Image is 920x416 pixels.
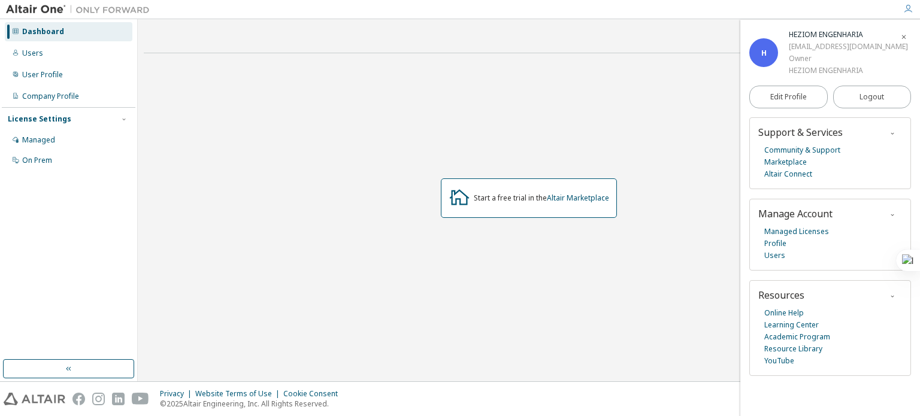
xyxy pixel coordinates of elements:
[789,53,908,65] div: Owner
[22,27,64,37] div: Dashboard
[764,226,829,238] a: Managed Licenses
[22,135,55,145] div: Managed
[92,393,105,405] img: instagram.svg
[547,193,609,203] a: Altair Marketplace
[764,319,819,331] a: Learning Center
[764,343,822,355] a: Resource Library
[789,29,908,41] div: HEZIOM ENGENHARIA
[4,393,65,405] img: altair_logo.svg
[770,92,807,102] span: Edit Profile
[22,48,43,58] div: Users
[860,91,884,103] span: Logout
[22,70,63,80] div: User Profile
[749,86,828,108] a: Edit Profile
[758,289,804,302] span: Resources
[761,48,767,58] span: H
[132,393,149,405] img: youtube.svg
[789,41,908,53] div: [EMAIL_ADDRESS][DOMAIN_NAME]
[474,193,609,203] div: Start a free trial in the
[764,238,786,250] a: Profile
[112,393,125,405] img: linkedin.svg
[764,250,785,262] a: Users
[764,156,807,168] a: Marketplace
[758,207,833,220] span: Manage Account
[22,92,79,101] div: Company Profile
[160,399,345,409] p: © 2025 Altair Engineering, Inc. All Rights Reserved.
[764,331,830,343] a: Academic Program
[8,114,71,124] div: License Settings
[764,307,804,319] a: Online Help
[6,4,156,16] img: Altair One
[764,355,794,367] a: YouTube
[72,393,85,405] img: facebook.svg
[758,126,843,139] span: Support & Services
[833,86,912,108] button: Logout
[764,144,840,156] a: Community & Support
[789,65,908,77] div: HEZIOM ENGENHARIA
[195,389,283,399] div: Website Terms of Use
[22,156,52,165] div: On Prem
[160,389,195,399] div: Privacy
[283,389,345,399] div: Cookie Consent
[764,168,812,180] a: Altair Connect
